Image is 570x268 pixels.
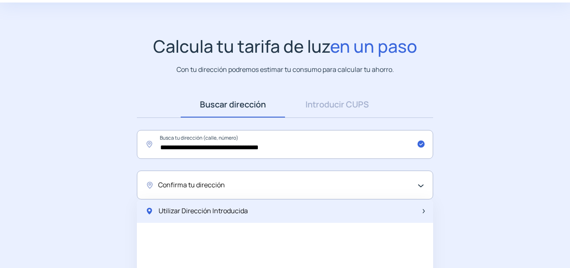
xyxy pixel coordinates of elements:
span: en un paso [330,34,417,58]
a: Introducir CUPS [285,92,389,117]
span: Utilizar Dirección Introducida [159,206,248,217]
img: location-pin-green.svg [145,207,154,215]
p: Con tu dirección podremos estimar tu consumo para calcular tu ahorro. [177,64,394,75]
h1: Calcula tu tarifa de luz [153,36,417,56]
img: arrow-next-item.svg [423,209,425,213]
span: Confirma tu dirección [158,180,225,191]
a: Buscar dirección [181,92,285,117]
